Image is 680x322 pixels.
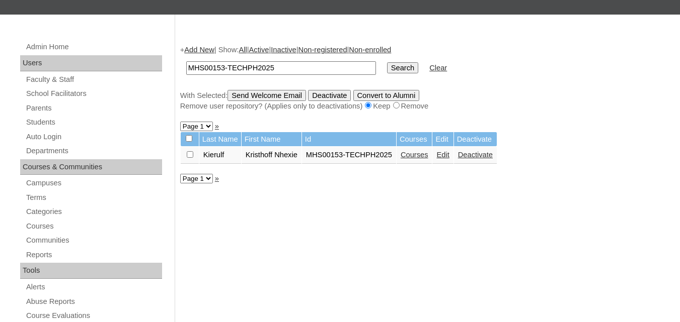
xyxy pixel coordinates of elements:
td: First Name [242,132,301,147]
a: Faculty & Staff [25,73,162,86]
a: Non-enrolled [349,46,391,54]
input: Send Welcome Email [228,90,306,101]
a: Inactive [271,46,296,54]
a: Parents [25,102,162,115]
input: Convert to Alumni [353,90,420,101]
a: Reports [25,249,162,261]
a: Edit [436,151,449,159]
a: Non-registered [298,46,347,54]
td: MHS00153-TECHPH2025 [302,147,396,164]
td: Deactivate [454,132,497,147]
div: + | Show: | | | | [180,45,670,111]
a: Courses [25,220,162,233]
a: Active [249,46,269,54]
a: » [215,174,219,182]
div: Tools [20,263,162,279]
a: Campuses [25,177,162,189]
a: Terms [25,191,162,204]
div: With Selected: [180,90,670,112]
a: Departments [25,145,162,157]
a: All [239,46,247,54]
a: Admin Home [25,41,162,53]
a: Auto Login [25,131,162,143]
input: Search [387,62,418,73]
td: Courses [397,132,432,147]
a: Deactivate [458,151,493,159]
td: Id [302,132,396,147]
input: Deactivate [308,90,351,101]
td: Edit [432,132,453,147]
a: Communities [25,234,162,247]
a: Abuse Reports [25,295,162,308]
div: Remove user repository? (Applies only to deactivations) Keep Remove [180,101,670,112]
a: » [215,122,219,130]
div: Users [20,55,162,71]
a: School Facilitators [25,87,162,100]
a: Students [25,116,162,129]
a: Clear [429,64,447,72]
a: Add New [184,46,214,54]
a: Alerts [25,281,162,293]
div: Courses & Communities [20,159,162,175]
input: Search [186,61,376,75]
a: Categories [25,205,162,218]
a: Courses [401,151,428,159]
a: Course Evaluations [25,309,162,322]
td: Kristhoff Nhexie [242,147,301,164]
td: Last Name [199,132,241,147]
td: Kierulf [199,147,241,164]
